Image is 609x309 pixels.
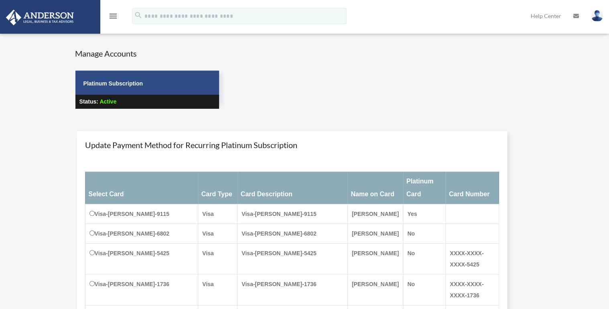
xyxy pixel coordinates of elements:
a: menu [108,14,118,21]
td: [PERSON_NAME] [347,224,403,244]
strong: Status: [79,98,98,105]
td: Visa-[PERSON_NAME]-5425 [238,244,348,274]
td: Visa-[PERSON_NAME]-9115 [238,204,348,224]
th: Name on Card [347,172,403,204]
td: Visa [198,204,238,224]
h4: Update Payment Method for Recurring Platinum Subscription [85,139,499,150]
i: menu [108,11,118,21]
i: search [134,11,143,20]
td: Visa [198,244,238,274]
td: No [403,224,446,244]
th: Card Description [238,172,348,204]
strong: Platinum Subscription [83,80,143,87]
td: [PERSON_NAME] [347,244,403,274]
th: Card Type [198,172,238,204]
td: No [403,244,446,274]
td: Visa-[PERSON_NAME]-9115 [85,204,198,224]
td: XXXX-XXXX-XXXX-1736 [446,274,499,305]
td: Visa-[PERSON_NAME]-1736 [238,274,348,305]
td: [PERSON_NAME] [347,274,403,305]
th: Select Card [85,172,198,204]
td: XXXX-XXXX-XXXX-5425 [446,244,499,274]
th: Platinum Card [403,172,446,204]
td: Yes [403,204,446,224]
th: Card Number [446,172,499,204]
span: Active [99,98,116,105]
td: Visa-[PERSON_NAME]-6802 [85,224,198,244]
td: Visa-[PERSON_NAME]-5425 [85,244,198,274]
td: Visa [198,274,238,305]
td: [PERSON_NAME] [347,204,403,224]
td: Visa-[PERSON_NAME]-1736 [85,274,198,305]
td: No [403,274,446,305]
h4: Manage Accounts [75,48,219,59]
img: User Pic [591,10,603,22]
img: Anderson Advisors Platinum Portal [4,10,76,25]
td: Visa [198,224,238,244]
td: Visa-[PERSON_NAME]-6802 [238,224,348,244]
